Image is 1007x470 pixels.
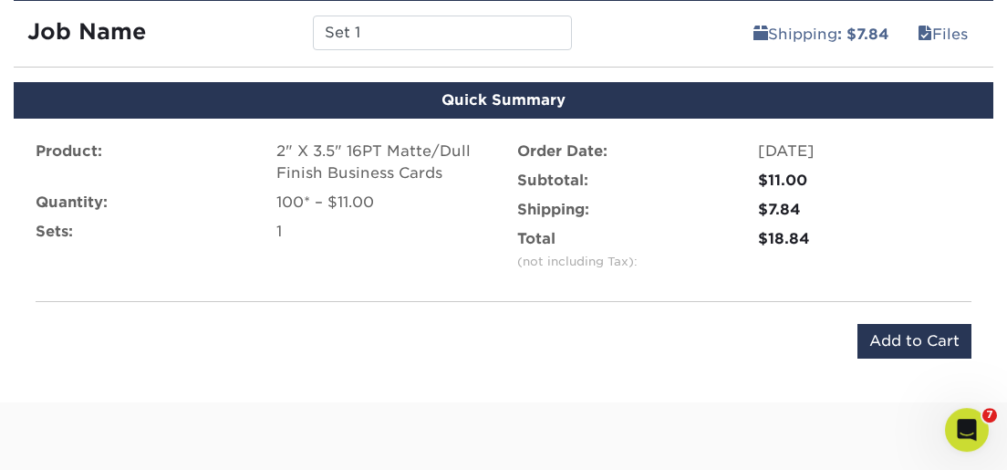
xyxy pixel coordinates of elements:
[36,221,73,243] label: Sets:
[758,228,971,250] div: $18.84
[265,29,301,66] img: Profile image for Irene
[837,26,889,43] b: : $7.84
[289,348,318,360] span: Help
[906,16,980,52] a: Files
[36,35,159,61] img: logo
[37,261,305,280] div: Send us a message
[5,414,155,464] iframe: Google Customer Reviews
[276,141,490,184] div: 2" X 3.5" 16PT Matte/Dull Finish Business Cards
[36,192,328,223] p: How can we help?
[276,192,490,214] div: 100* – $11.00
[313,16,571,50] input: Enter a job name
[753,26,768,43] span: shipping
[945,408,989,452] iframe: Intercom live chat
[36,130,328,192] p: Hi [PERSON_NAME] 👋
[151,348,214,360] span: Messages
[758,199,971,221] div: $7.84
[758,170,971,192] div: $11.00
[517,255,638,268] small: (not including Tax):
[230,29,266,66] img: Profile image for Erica
[982,408,997,423] span: 7
[244,302,365,375] button: Help
[36,141,102,162] label: Product:
[918,26,932,43] span: files
[36,192,108,214] label: Quantity:
[517,170,588,192] label: Subtotal:
[857,324,971,359] input: Add to Cart
[18,245,347,315] div: Send us a messageWe typically reply in a few minutes
[517,199,589,221] label: Shipping:
[195,29,232,66] img: Profile image for Avery
[314,29,347,62] div: Close
[517,141,607,162] label: Order Date:
[40,348,81,360] span: Home
[276,221,490,243] div: 1
[121,302,243,375] button: Messages
[742,16,901,52] a: Shipping: $7.84
[37,280,305,299] div: We typically reply in a few minutes
[27,18,146,45] strong: Job Name
[517,228,638,272] label: Total
[14,82,993,119] div: Quick Summary
[758,141,971,162] div: [DATE]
